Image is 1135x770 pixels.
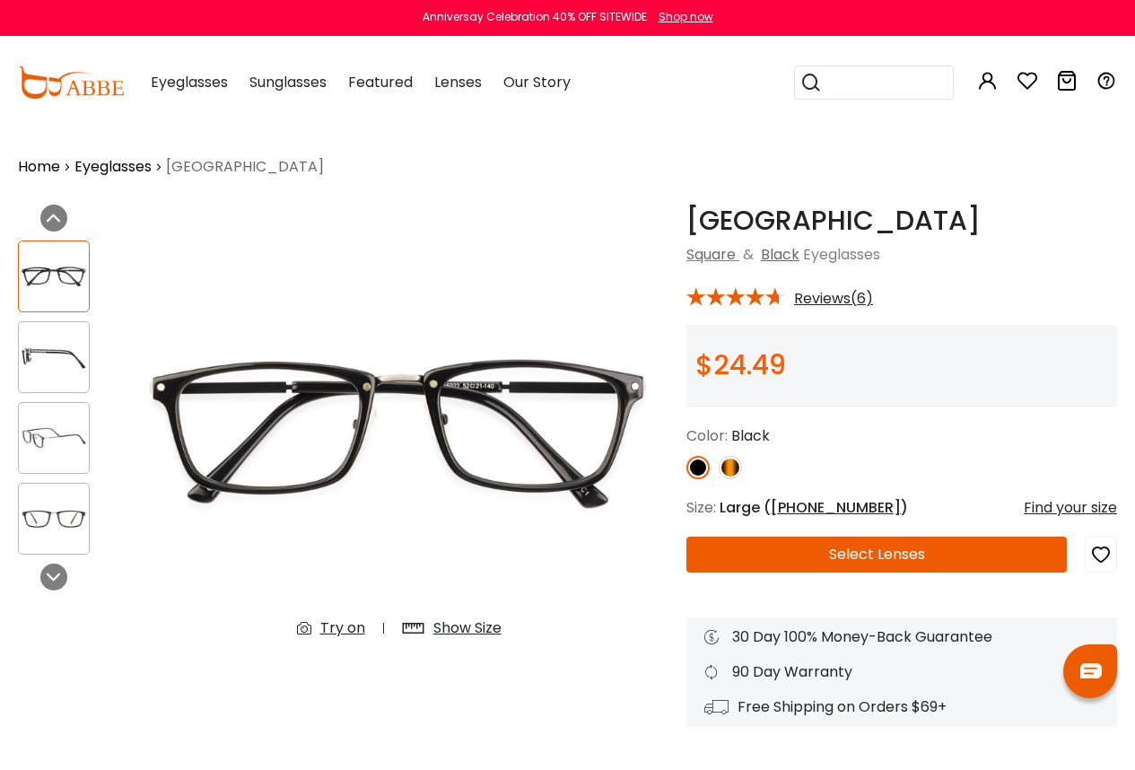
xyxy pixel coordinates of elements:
[650,9,713,24] a: Shop now
[320,617,365,639] div: Try on
[348,72,413,92] span: Featured
[503,72,571,92] span: Our Story
[19,420,89,455] img: Norway Black Combination Eyeglasses , NosePads Frames from ABBE Glasses
[1024,497,1117,519] div: Find your size
[771,497,901,518] span: [PHONE_NUMBER]
[686,537,1067,573] button: Select Lenses
[720,497,908,518] span: Large ( )
[659,9,713,25] div: Shop now
[1080,663,1102,678] img: chat
[686,244,736,265] a: Square
[739,244,757,265] span: &
[704,661,1099,683] div: 90 Day Warranty
[18,156,60,178] a: Home
[166,156,324,178] span: [GEOGRAPHIC_DATA]
[19,501,89,536] img: Norway Black Combination Eyeglasses , NosePads Frames from ABBE Glasses
[19,258,89,293] img: Norway Black Combination Eyeglasses , NosePads Frames from ABBE Glasses
[704,626,1099,648] div: 30 Day 100% Money-Back Guarantee
[74,156,152,178] a: Eyeglasses
[19,339,89,374] img: Norway Black Combination Eyeglasses , NosePads Frames from ABBE Glasses
[249,72,327,92] span: Sunglasses
[686,205,1117,237] h1: [GEOGRAPHIC_DATA]
[18,66,124,99] img: abbeglasses.com
[794,291,873,307] span: Reviews(6)
[433,617,502,639] div: Show Size
[704,696,1099,718] div: Free Shipping on Orders $69+
[695,346,786,384] span: $24.49
[761,244,799,265] a: Black
[686,497,716,518] span: Size:
[129,205,668,654] img: Norway Black Combination Eyeglasses , NosePads Frames from ABBE Glasses
[151,72,228,92] span: Eyeglasses
[434,72,482,92] span: Lenses
[803,244,880,265] span: Eyeglasses
[731,425,770,446] span: Black
[423,9,647,25] div: Anniversay Celebration 40% OFF SITEWIDE
[686,425,728,446] span: Color:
